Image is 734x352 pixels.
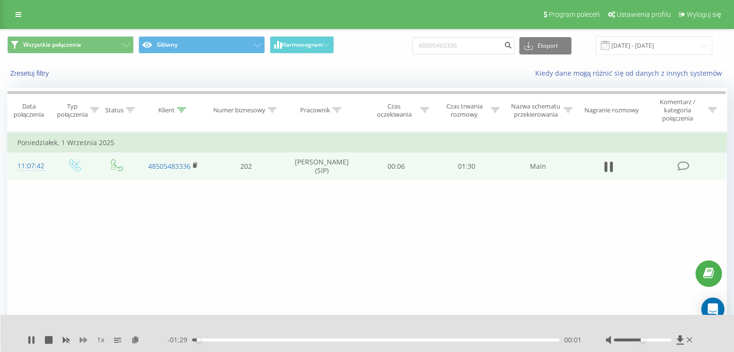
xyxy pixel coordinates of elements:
[300,106,330,114] div: Pracownik
[158,106,175,114] div: Klient
[138,36,265,54] button: Główny
[270,36,334,54] button: Harmonogram
[8,102,50,119] div: Data połączenia
[57,102,87,119] div: Typ połączenia
[283,152,361,180] td: [PERSON_NAME] (SIP)
[148,162,191,171] a: 48505483336
[7,36,134,54] button: Wszystkie połączenia
[23,41,81,49] span: Wszystkie połączenia
[519,37,571,54] button: Eksport
[617,11,671,18] span: Ustawienia profilu
[440,102,488,119] div: Czas trwania rozmowy
[361,152,431,180] td: 00:06
[701,298,724,321] div: Open Intercom Messenger
[535,68,727,78] a: Kiedy dane mogą różnić się od danych z innych systemów
[8,133,727,152] td: Poniedziałek, 1 Września 2025
[213,106,265,114] div: Numer biznesowy
[17,157,43,176] div: 11:07:42
[511,102,561,119] div: Nazwa schematu przekierowania
[584,106,639,114] div: Nagranie rozmowy
[412,37,514,54] input: Wyszukiwanie według numeru
[649,98,706,122] div: Komentarz / kategoria połączenia
[370,102,418,119] div: Czas oczekiwania
[501,152,574,180] td: Main
[549,11,600,18] span: Program poleceń
[7,69,54,78] button: Zresetuj filtry
[209,152,282,180] td: 202
[97,335,104,345] span: 1 x
[564,335,582,345] span: 00:01
[687,11,721,18] span: Wyloguj się
[431,152,501,180] td: 01:30
[105,106,124,114] div: Status
[167,335,192,345] span: - 01:29
[197,338,201,342] div: Accessibility label
[282,41,322,48] span: Harmonogram
[640,338,644,342] div: Accessibility label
